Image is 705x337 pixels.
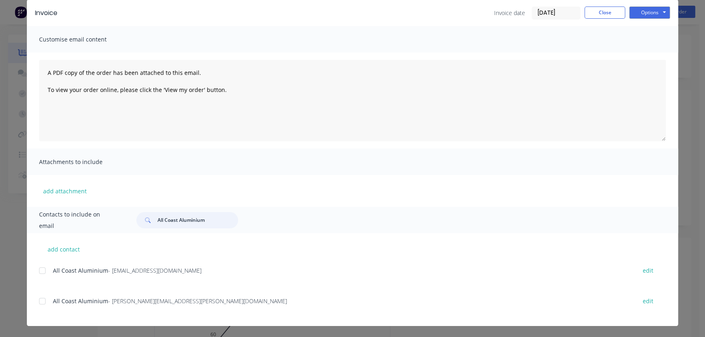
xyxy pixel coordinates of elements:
button: Close [585,7,625,19]
span: - [EMAIL_ADDRESS][DOMAIN_NAME] [108,267,201,274]
button: add contact [39,243,88,255]
span: Invoice date [494,9,525,17]
button: edit [638,265,658,276]
span: Contacts to include on email [39,209,116,232]
span: - [PERSON_NAME][EMAIL_ADDRESS][PERSON_NAME][DOMAIN_NAME] [108,297,287,305]
input: Search... [158,212,238,228]
div: Invoice [35,8,57,18]
span: Attachments to include [39,156,129,168]
span: All Coast Aluminium [53,297,108,305]
button: Options [629,7,670,19]
textarea: A PDF copy of the order has been attached to this email. To view your order online, please click ... [39,60,666,141]
span: All Coast Aluminium [53,267,108,274]
button: add attachment [39,185,91,197]
button: edit [638,295,658,306]
span: Customise email content [39,34,129,45]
